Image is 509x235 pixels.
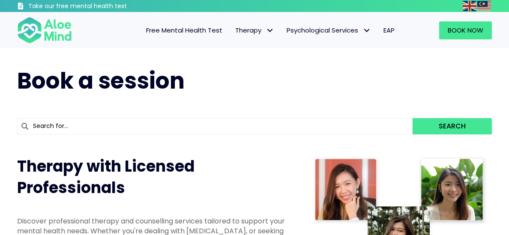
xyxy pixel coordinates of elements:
span: Book Now [448,26,483,35]
nav: Menu [81,21,401,39]
a: TherapyTherapy: submenu [229,21,280,39]
span: Therapy: submenu [263,24,276,36]
button: Search [413,118,492,134]
span: Psychological Services [287,26,371,35]
span: EAP [383,26,395,35]
span: Book a session [17,65,185,96]
a: Take our free mental health test [17,2,165,12]
span: Psychological Services: submenu [360,24,373,36]
h3: Take our free mental health test [28,2,165,11]
span: Therapy with Licensed Professionals [17,155,195,199]
img: ms [477,1,491,11]
input: Search for... [17,118,413,134]
img: Aloe mind Logo [17,16,72,44]
a: Psychological ServicesPsychological Services: submenu [280,21,377,39]
a: Free Mental Health Test [140,21,229,39]
a: English [463,1,477,11]
img: en [463,1,476,11]
span: Free Mental Health Test [146,26,222,35]
a: EAP [377,21,401,39]
a: Malay [477,1,492,11]
a: Book Now [439,21,492,39]
span: Therapy [235,26,274,35]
